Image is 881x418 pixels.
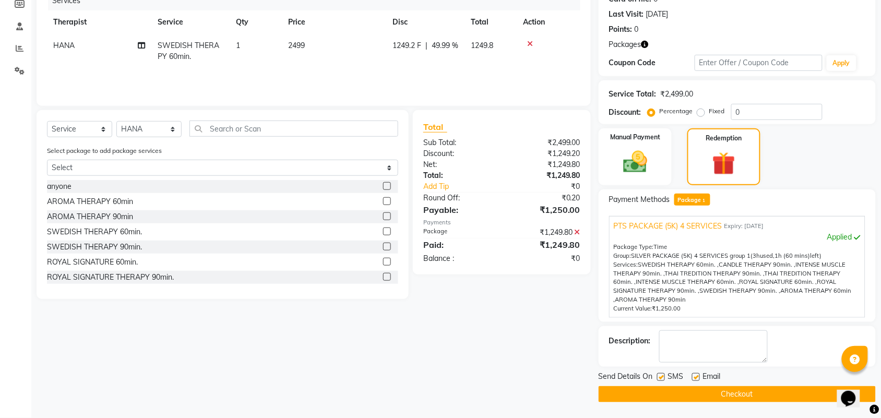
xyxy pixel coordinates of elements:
span: THAI TREDITION THERAPY 90min. , [665,270,765,277]
span: AROMA THERAPY 90min [615,296,686,303]
span: SILVER PACKAGE (5K) 4 SERVICES group 1 [632,252,751,259]
span: 49.99 % [432,40,458,51]
div: Last Visit: [609,9,644,20]
div: ₹1,249.80 [502,159,588,170]
div: ₹2,499.00 [661,89,694,100]
div: Sub Total: [415,137,502,148]
span: CANDLE THERAPY 90min. , [719,261,796,268]
span: (3h [751,252,760,259]
label: Select package to add package services [47,146,162,156]
div: [DATE] [646,9,669,20]
span: Package [674,194,710,206]
div: anyone [47,181,72,192]
span: AROMA THERAPY 60min , [614,287,852,303]
div: ₹0 [502,253,588,264]
span: Packages [609,39,641,50]
span: Send Details On [599,371,653,384]
div: SWEDISH THERAPY 90min. [47,242,142,253]
span: Package Type: [614,243,654,250]
span: PTS PACKAGE (5K) 4 SERVICES [614,221,722,232]
span: INTENSE MUSCLE THERAPY 60min. , [636,278,740,285]
div: Applied [614,232,861,243]
div: Paid: [415,238,502,251]
input: Search or Scan [189,121,398,137]
span: SWEDISH THERAPY 60min. [158,41,219,61]
div: Payments [423,218,580,227]
div: AROMA THERAPY 90min [47,211,133,222]
div: Payable: [415,204,502,216]
div: ₹1,249.20 [502,148,588,159]
span: Time [654,243,668,250]
label: Percentage [660,106,693,116]
iframe: chat widget [837,376,871,408]
div: ₹0.20 [502,193,588,204]
span: 2499 [288,41,305,50]
span: 1 [236,41,240,50]
th: Total [465,10,517,34]
a: Add Tip [415,181,516,192]
span: Expiry: [DATE] [724,222,764,231]
span: ROYAL SIGNATURE 60min. , [740,278,817,285]
span: Group: [614,252,632,259]
div: ₹1,249.80 [502,170,588,181]
span: ₹1,250.00 [652,305,681,312]
div: Package [415,227,502,238]
div: ₹0 [516,181,588,192]
span: SWEDISH THERAPY 90min. , [700,287,781,294]
th: Action [517,10,580,34]
th: Qty [230,10,282,34]
button: Checkout [599,386,876,402]
span: | [425,40,427,51]
span: SMS [668,371,684,384]
div: 0 [635,24,639,35]
label: Fixed [709,106,725,116]
div: Discount: [415,148,502,159]
span: SWEDISH THERAPY 60min. , [638,261,719,268]
th: Therapist [47,10,151,34]
div: Description: [609,336,651,347]
div: Net: [415,159,502,170]
div: ₹1,249.80 [502,238,588,251]
div: AROMA THERAPY 60min [47,196,133,207]
span: Payment Methods [609,194,670,205]
div: Total: [415,170,502,181]
div: ₹1,249.80 [502,227,588,238]
div: Service Total: [609,89,657,100]
div: Points: [609,24,633,35]
div: Coupon Code [609,57,695,68]
div: ROYAL SIGNATURE THERAPY 90min. [47,272,174,283]
span: Current Value: [614,305,652,312]
div: Balance : [415,253,502,264]
span: 1 [701,198,707,204]
div: ROYAL SIGNATURE 60min. [47,257,138,268]
th: Disc [386,10,465,34]
span: 1h (60 mins) [775,252,811,259]
span: Email [703,371,721,384]
label: Redemption [706,134,742,143]
span: INTENSE MUSCLE THERAPY 90min. , [614,261,846,277]
label: Manual Payment [610,133,660,142]
img: _gift.svg [705,149,743,178]
img: _cash.svg [616,148,655,176]
th: Service [151,10,230,34]
input: Enter Offer / Coupon Code [695,55,823,71]
th: Price [282,10,386,34]
div: Discount: [609,107,641,118]
span: 1249.2 F [392,40,421,51]
span: HANA [53,41,75,50]
div: ₹2,499.00 [502,137,588,148]
div: ₹1,250.00 [502,204,588,216]
span: 1249.8 [471,41,493,50]
span: used, left) [632,252,822,259]
span: Services: [614,261,638,268]
div: SWEDISH THERAPY 60min. [47,226,142,237]
div: Round Off: [415,193,502,204]
button: Apply [827,55,856,71]
span: Total [423,122,447,133]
